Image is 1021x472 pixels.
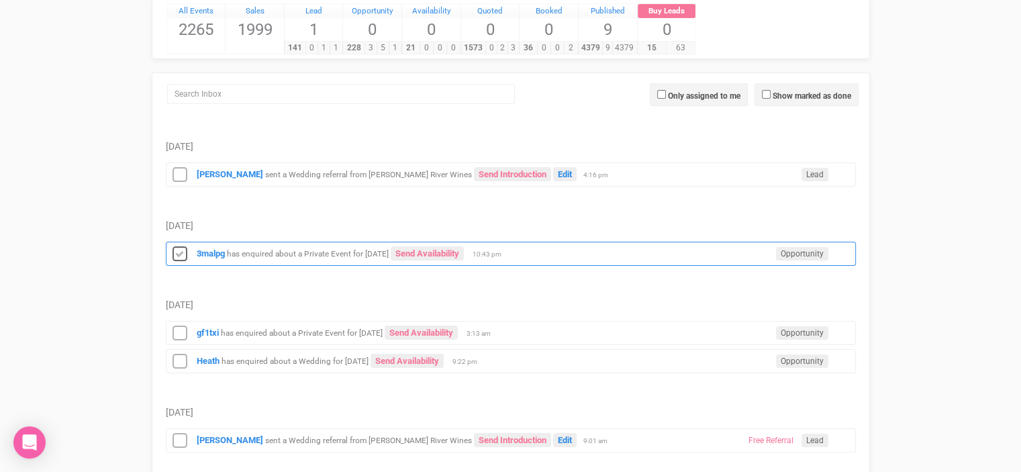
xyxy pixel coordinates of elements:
[776,355,828,368] span: Opportunity
[433,42,447,54] span: 0
[197,328,219,338] a: gf1txi
[222,357,369,366] small: has enquired about a Wedding for [DATE]
[520,4,578,19] a: Booked
[638,18,696,41] span: 0
[284,42,306,54] span: 141
[377,42,389,54] span: 5
[285,18,343,41] span: 1
[364,42,377,54] span: 3
[420,42,434,54] span: 0
[507,42,519,54] span: 3
[553,433,577,447] a: Edit
[446,42,460,54] span: 0
[467,329,500,338] span: 3:13 am
[385,326,458,340] a: Send Availability
[318,42,330,54] span: 1
[550,42,565,54] span: 0
[166,142,856,152] h5: [DATE]
[197,356,220,366] a: Heath
[579,4,637,19] a: Published
[473,250,506,259] span: 10:43 pm
[402,4,460,19] a: Availability
[13,426,46,459] div: Open Intercom Messenger
[519,42,538,54] span: 36
[389,42,401,54] span: 1
[402,18,460,41] span: 0
[343,18,401,41] span: 0
[461,4,520,19] a: Quoted
[166,300,856,310] h5: [DATE]
[371,354,444,368] a: Send Availability
[612,42,637,54] span: 4379
[197,248,225,258] a: 3malpg
[197,435,263,445] a: [PERSON_NAME]
[474,433,551,447] a: Send Introduction
[227,249,389,258] small: has enquired about a Private Event for [DATE]
[167,4,226,19] a: All Events
[166,221,856,231] h5: [DATE]
[197,169,263,179] a: [PERSON_NAME]
[773,90,851,102] label: Show marked as done
[579,18,637,41] span: 9
[801,434,828,447] span: Lead
[553,167,577,181] a: Edit
[343,4,401,19] a: Opportunity
[460,42,486,54] span: 1573
[226,18,284,41] span: 1999
[452,357,486,367] span: 9:22 pm
[221,328,383,338] small: has enquired about a Private Event for [DATE]
[668,90,740,102] label: Only assigned to me
[666,42,695,54] span: 63
[401,42,420,54] span: 21
[167,18,226,41] span: 2265
[637,42,667,54] span: 15
[285,4,343,19] a: Lead
[166,408,856,418] h5: [DATE]
[578,42,603,54] span: 4379
[485,42,497,54] span: 0
[330,42,342,54] span: 1
[744,434,798,447] span: Free Referral
[564,42,578,54] span: 2
[474,167,551,181] a: Send Introduction
[391,246,464,261] a: Send Availability
[520,18,578,41] span: 0
[265,436,472,445] small: sent a Wedding referral from [PERSON_NAME] River Wines
[497,42,508,54] span: 2
[776,326,828,340] span: Opportunity
[167,84,515,104] input: Search Inbox
[342,42,364,54] span: 228
[602,42,613,54] span: 9
[583,436,617,446] span: 9:01 am
[226,4,284,19] a: Sales
[801,168,828,181] span: Lead
[638,4,696,19] a: Buy Leads
[265,170,472,179] small: sent a Wedding referral from [PERSON_NAME] River Wines
[305,42,318,54] span: 0
[583,171,617,180] span: 4:16 pm
[461,18,520,41] span: 0
[537,42,551,54] span: 0
[776,247,828,261] span: Opportunity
